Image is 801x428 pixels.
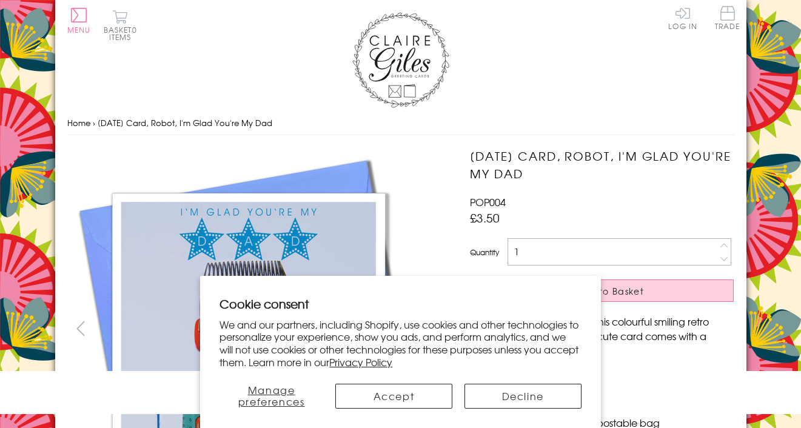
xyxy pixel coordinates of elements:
a: Log In [668,6,697,30]
a: Home [67,117,90,129]
span: [DATE] Card, Robot, I'm Glad You're My Dad [98,117,272,129]
span: › [93,117,95,129]
h2: Cookie consent [220,295,581,312]
label: Quantity [470,247,499,258]
button: Basket0 items [104,10,137,41]
button: Decline [464,384,581,409]
a: Trade [715,6,740,32]
span: Trade [715,6,740,30]
span: £3.50 [470,209,500,226]
button: Menu [67,8,91,33]
nav: breadcrumbs [67,111,734,136]
span: Menu [67,24,91,35]
span: Manage preferences [238,383,305,409]
h1: [DATE] Card, Robot, I'm Glad You're My Dad [470,147,734,182]
button: Add to Basket [470,279,734,302]
span: 0 items [109,24,137,42]
a: Privacy Policy [329,355,392,369]
span: Add to Basket [575,285,644,297]
button: Accept [335,384,452,409]
span: POP004 [470,195,506,209]
button: Manage preferences [220,384,323,409]
button: prev [67,315,95,342]
p: You're glad he's your Dad. This colourful smiling retro robot definitely agrees. This cute card c... [470,314,734,358]
img: Claire Giles Greetings Cards [352,12,449,108]
p: We and our partners, including Shopify, use cookies and other technologies to personalize your ex... [220,318,581,369]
